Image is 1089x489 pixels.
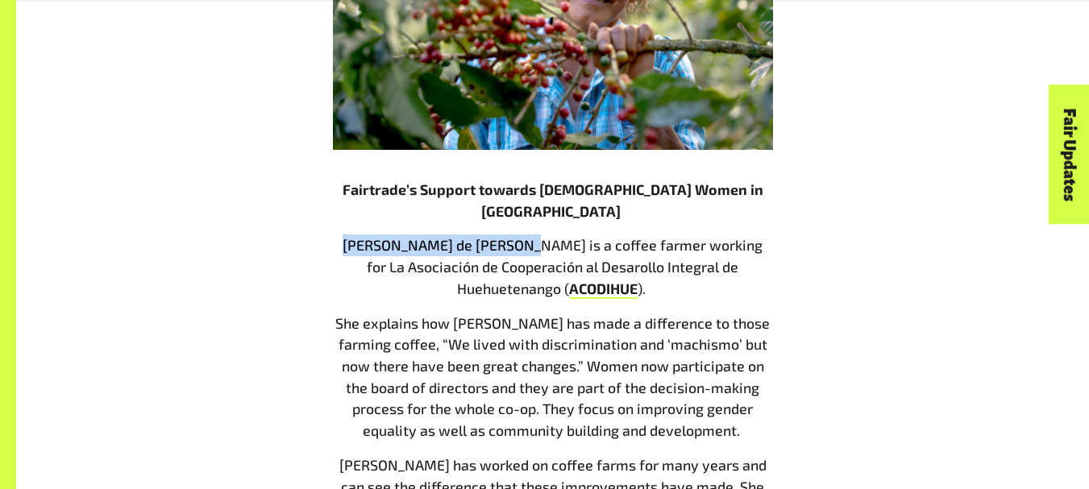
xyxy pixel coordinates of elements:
span: ACODIHUE [569,280,638,297]
span: Fairtrade’s Support towards [DEMOGRAPHIC_DATA] Women in [GEOGRAPHIC_DATA] [343,180,763,220]
span: ). [638,280,646,297]
span: [PERSON_NAME] de [PERSON_NAME] is a coffee farmer working for La Asociación de Cooperación al Des... [343,236,763,296]
span: She explains how [PERSON_NAME] has made a difference to those farming coffee, “We lived with disc... [335,314,770,440]
a: ACODIHUE [569,280,638,299]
